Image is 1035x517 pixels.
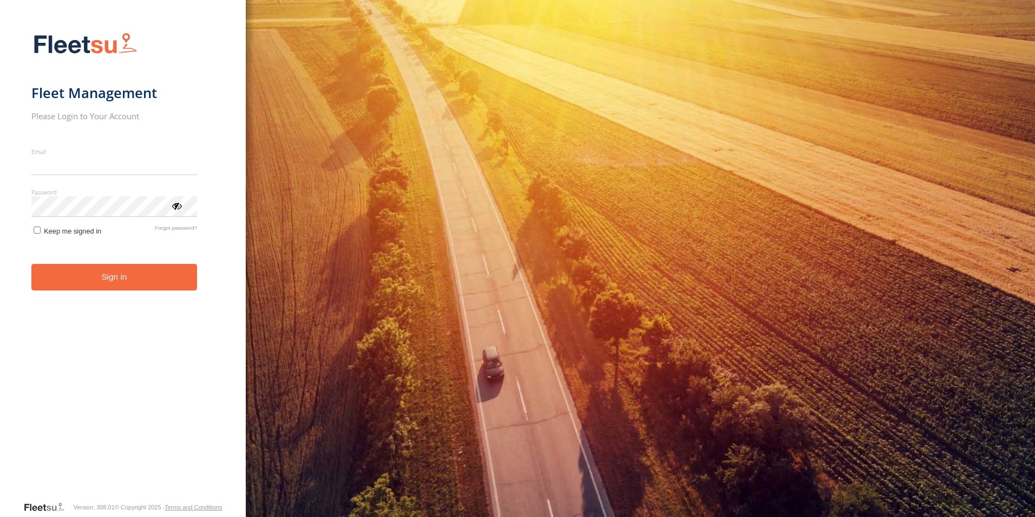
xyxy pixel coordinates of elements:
a: Terms and Conditions [165,504,222,510]
div: © Copyright 2025 - [115,504,222,510]
button: Sign in [31,264,198,290]
div: ViewPassword [171,200,182,211]
a: Visit our Website [23,502,73,513]
form: main [31,26,215,501]
input: Keep me signed in [34,227,41,234]
label: Password [31,188,198,196]
h1: Fleet Management [31,84,198,102]
div: Version: 308.01 [73,504,114,510]
span: Keep me signed in [44,227,101,235]
a: Forgot password? [155,225,197,235]
img: Fleetsu [31,30,140,58]
h2: Please Login to Your Account [31,111,198,121]
label: Email [31,147,198,156]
